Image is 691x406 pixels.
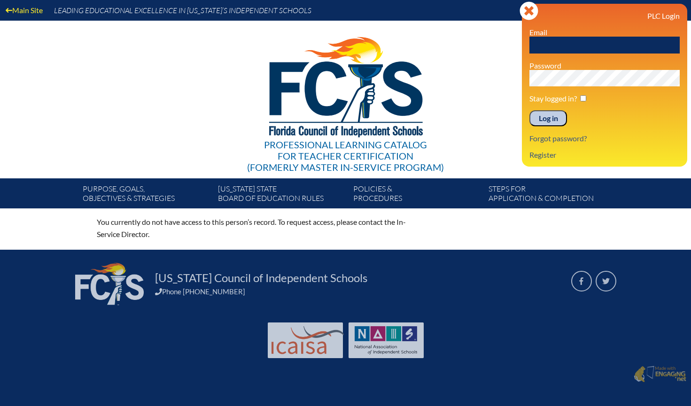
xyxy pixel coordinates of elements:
a: [US_STATE] StateBoard of Education rules [214,182,349,208]
span: for Teacher Certification [278,150,413,161]
p: You currently do not have access to this person’s record. To request access, please contact the I... [97,216,427,240]
img: Engaging - Bring it online [634,366,645,383]
a: Professional Learning Catalog for Teacher Certification(formerly Master In-service Program) [243,19,448,175]
svg: Close [520,1,538,20]
input: Log in [529,110,567,126]
label: Password [529,61,561,70]
label: Stay logged in? [529,94,577,103]
a: Policies &Procedures [349,182,485,208]
img: FCIS_logo_white [75,263,144,305]
div: Phone [PHONE_NUMBER] [155,287,560,296]
h3: PLC Login [529,11,680,20]
img: Int'l Council Advancing Independent School Accreditation logo [272,326,344,354]
a: Purpose, goals,objectives & strategies [79,182,214,208]
img: NAIS Logo [355,326,418,354]
img: Engaging - Bring it online [646,366,656,379]
img: Engaging - Bring it online [655,371,686,382]
a: Forgot password? [526,132,590,145]
img: FCISlogo221.eps [248,21,443,149]
a: Register [526,148,560,161]
a: Steps forapplication & completion [485,182,620,208]
label: Email [529,28,547,37]
a: Main Site [2,4,47,16]
div: Professional Learning Catalog (formerly Master In-service Program) [247,139,444,173]
a: Made with [630,364,690,385]
a: [US_STATE] Council of Independent Schools [151,270,371,285]
p: Made with [655,366,686,383]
